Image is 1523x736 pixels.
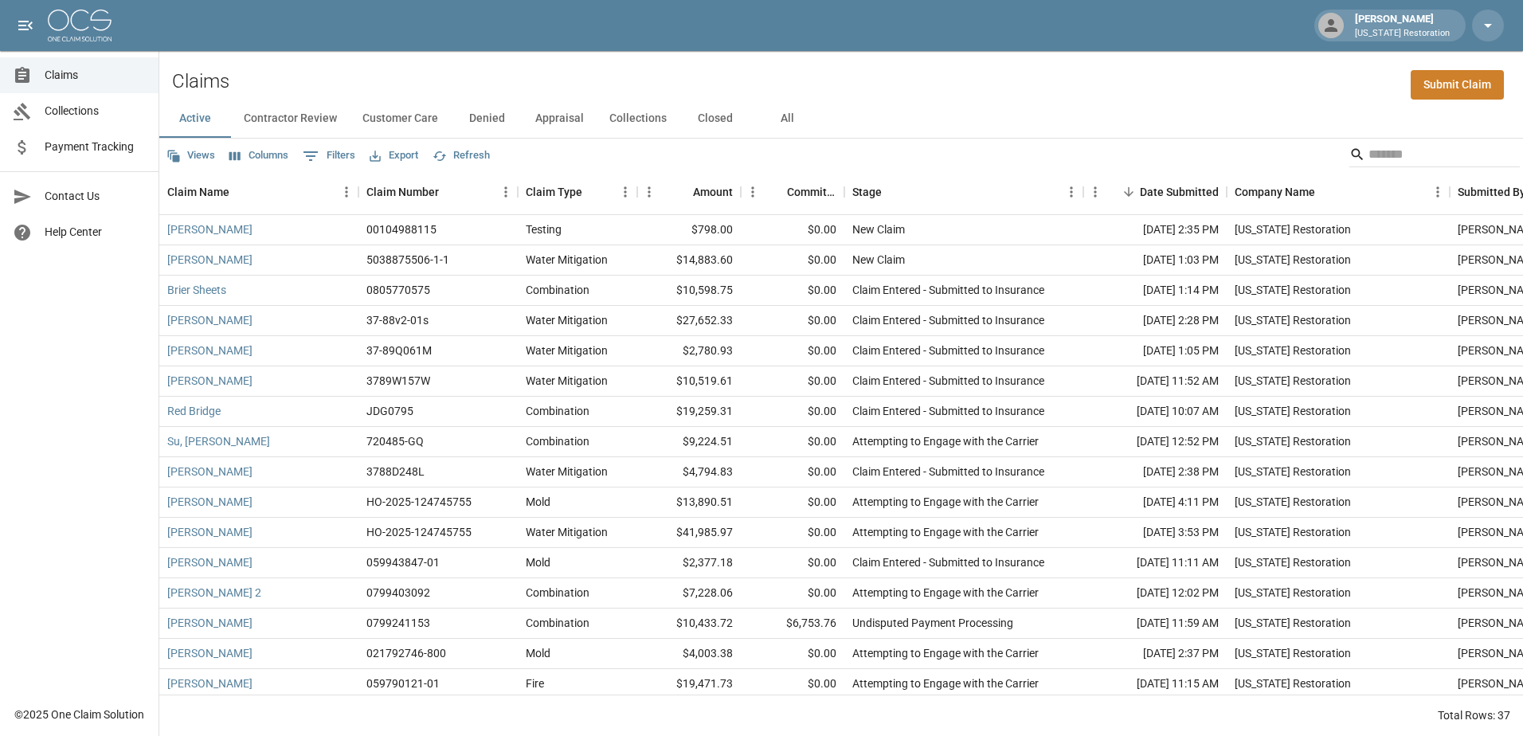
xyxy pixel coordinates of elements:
div: [DATE] 11:59 AM [1083,609,1227,639]
div: Oregon Restoration [1235,343,1351,358]
div: Stage [844,170,1083,214]
button: Closed [679,100,751,138]
div: Oregon Restoration [1235,615,1351,631]
button: Sort [1118,181,1140,203]
div: Combination [526,585,589,601]
button: Menu [637,180,661,204]
div: Claim Entered - Submitted to Insurance [852,312,1044,328]
div: Water Mitigation [526,373,608,389]
div: Mold [526,645,550,661]
span: Payment Tracking [45,139,146,155]
span: Help Center [45,224,146,241]
div: Fire [526,675,544,691]
div: [DATE] 2:37 PM [1083,639,1227,669]
button: Menu [335,180,358,204]
div: $0.00 [741,245,844,276]
button: Show filters [299,143,359,169]
div: Oregon Restoration [1235,282,1351,298]
div: Oregon Restoration [1235,373,1351,389]
div: $0.00 [741,487,844,518]
div: $0.00 [741,669,844,699]
div: $0.00 [741,276,844,306]
div: $0.00 [741,578,844,609]
div: $0.00 [741,639,844,669]
div: [DATE] 2:38 PM [1083,457,1227,487]
div: Testing [526,221,562,237]
div: $0.00 [741,336,844,366]
div: Claim Entered - Submitted to Insurance [852,554,1044,570]
div: Water Mitigation [526,252,608,268]
button: Views [162,143,219,168]
div: [DATE] 11:11 AM [1083,548,1227,578]
button: Menu [494,180,518,204]
button: Sort [671,181,693,203]
div: Oregon Restoration [1235,221,1351,237]
button: Sort [439,181,461,203]
div: Mold [526,494,550,510]
div: New Claim [852,252,905,268]
button: Sort [1315,181,1337,203]
a: [PERSON_NAME] [167,373,253,389]
div: $14,883.60 [637,245,741,276]
div: Oregon Restoration [1235,585,1351,601]
div: [DATE] 11:52 AM [1083,366,1227,397]
div: Oregon Restoration [1235,554,1351,570]
h2: Claims [172,70,229,93]
div: $0.00 [741,548,844,578]
div: Attempting to Engage with the Carrier [852,585,1039,601]
div: $6,753.76 [741,609,844,639]
div: $9,224.51 [637,427,741,457]
div: [DATE] 3:53 PM [1083,518,1227,548]
button: All [751,100,823,138]
button: Denied [451,100,523,138]
div: Attempting to Engage with the Carrier [852,433,1039,449]
div: $19,259.31 [637,397,741,427]
a: [PERSON_NAME] [167,524,253,540]
div: [DATE] 1:14 PM [1083,276,1227,306]
button: Active [159,100,231,138]
a: [PERSON_NAME] [167,645,253,661]
div: Committed Amount [787,170,836,214]
div: Water Mitigation [526,524,608,540]
div: JDG0795 [366,403,413,419]
div: Search [1349,142,1520,170]
div: $0.00 [741,306,844,336]
div: $13,890.51 [637,487,741,518]
div: 720485-GQ [366,433,424,449]
div: Claim Number [366,170,439,214]
div: [DATE] 2:28 PM [1083,306,1227,336]
div: [DATE] 1:03 PM [1083,245,1227,276]
div: Committed Amount [741,170,844,214]
div: Claim Entered - Submitted to Insurance [852,464,1044,480]
a: Submit Claim [1411,70,1504,100]
a: [PERSON_NAME] [167,312,253,328]
div: Oregon Restoration [1235,403,1351,419]
button: Menu [1426,180,1450,204]
div: Attempting to Engage with the Carrier [852,494,1039,510]
div: [DATE] 12:02 PM [1083,578,1227,609]
a: [PERSON_NAME] [167,554,253,570]
div: $4,003.38 [637,639,741,669]
div: $2,780.93 [637,336,741,366]
div: Undisputed Payment Processing [852,615,1013,631]
div: [DATE] 10:07 AM [1083,397,1227,427]
div: [PERSON_NAME] [1349,11,1456,40]
div: Oregon Restoration [1235,494,1351,510]
p: [US_STATE] Restoration [1355,27,1450,41]
a: [PERSON_NAME] [167,675,253,691]
div: Company Name [1227,170,1450,214]
div: Oregon Restoration [1235,645,1351,661]
button: Contractor Review [231,100,350,138]
div: Claim Entered - Submitted to Insurance [852,403,1044,419]
div: $2,377.18 [637,548,741,578]
span: Claims [45,67,146,84]
div: Oregon Restoration [1235,464,1351,480]
div: $4,794.83 [637,457,741,487]
div: [DATE] 2:35 PM [1083,215,1227,245]
div: Claim Entered - Submitted to Insurance [852,282,1044,298]
div: 0805770575 [366,282,430,298]
div: Oregon Restoration [1235,312,1351,328]
span: Contact Us [45,188,146,205]
div: $10,433.72 [637,609,741,639]
div: Attempting to Engage with the Carrier [852,645,1039,661]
